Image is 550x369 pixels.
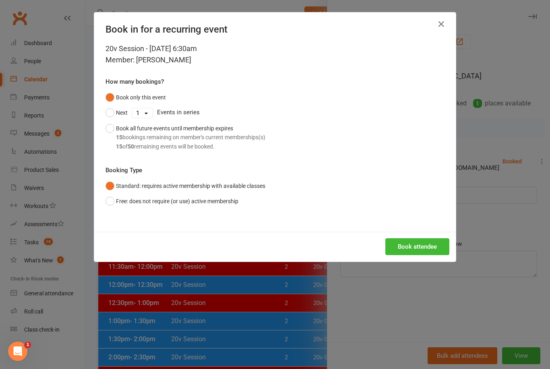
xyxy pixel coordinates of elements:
[105,165,142,175] label: Booking Type
[8,342,27,361] iframe: Intercom live chat
[385,238,449,255] button: Book attendee
[116,134,122,140] strong: 15
[105,194,238,209] button: Free: does not require (or use) active membership
[105,178,265,194] button: Standard: requires active membership with available classes
[116,133,265,151] div: bookings remaining on member's current memberships(s) of remaining events will be booked.
[116,124,265,151] div: Book all future events until membership expires
[435,18,448,31] button: Close
[105,24,445,35] h4: Book in for a recurring event
[25,342,31,348] span: 1
[105,121,265,154] button: Book all future events until membership expires15bookings remaining on member's current membershi...
[105,77,164,87] label: How many bookings?
[105,105,128,120] button: Next
[105,43,445,66] div: 20v Session - [DATE] 6:30am Member: [PERSON_NAME]
[116,143,122,150] strong: 15
[105,90,166,105] button: Book only this event
[128,143,134,150] strong: 50
[105,105,445,120] div: Events in series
